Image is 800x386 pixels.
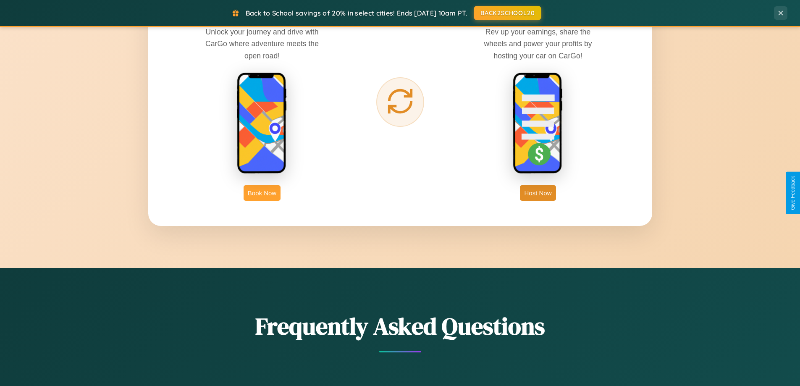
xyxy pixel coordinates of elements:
div: Give Feedback [790,176,796,210]
img: rent phone [237,72,287,175]
button: Host Now [520,185,556,201]
h2: Frequently Asked Questions [148,310,652,342]
button: BACK2SCHOOL20 [474,6,541,20]
button: Book Now [244,185,281,201]
p: Unlock your journey and drive with CarGo where adventure meets the open road! [199,26,325,61]
span: Back to School savings of 20% in select cities! Ends [DATE] 10am PT. [246,9,467,17]
p: Rev up your earnings, share the wheels and power your profits by hosting your car on CarGo! [475,26,601,61]
img: host phone [513,72,563,175]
